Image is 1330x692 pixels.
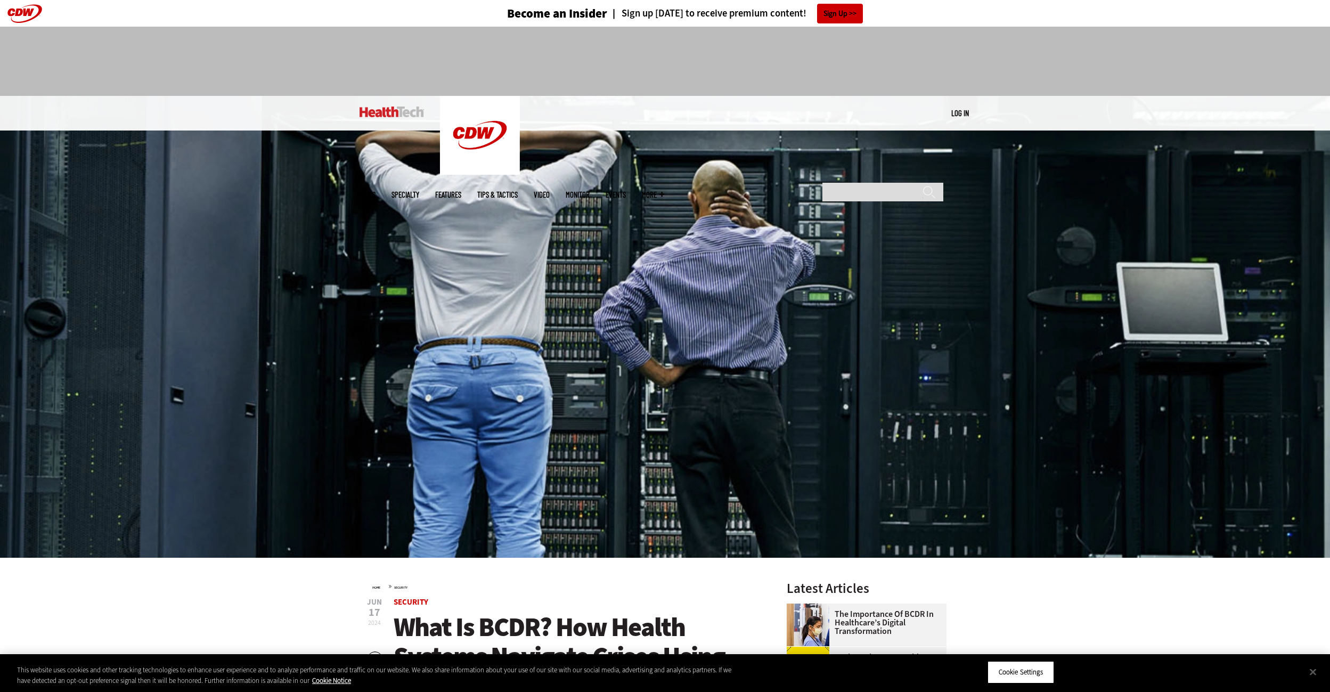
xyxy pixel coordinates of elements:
[817,4,863,23] a: Sign Up
[356,191,376,199] span: Topics
[534,191,550,199] a: Video
[394,585,407,590] a: Security
[391,191,419,199] span: Specialty
[440,96,520,175] img: Home
[1301,660,1325,683] button: Close
[17,665,731,686] div: This website uses cookies and other tracking technologies to enhance user experience and to analy...
[312,676,351,685] a: More information about your privacy
[787,647,829,689] img: Cisco Duo
[360,107,424,117] img: Home
[477,191,518,199] a: Tips & Tactics
[787,610,940,636] a: The Importance of BCDR in Healthcare’s Digital Transformation
[988,661,1054,683] button: Cookie Settings
[642,191,664,199] span: More
[951,108,969,118] a: Log in
[372,582,759,590] div: »
[394,597,428,607] a: Security
[787,647,835,655] a: Cisco Duo
[787,604,829,646] img: Doctors reviewing tablet
[435,191,461,199] a: Features
[440,166,520,177] a: CDW
[367,598,382,606] span: Jun
[507,7,607,20] h3: Become an Insider
[606,191,626,199] a: Events
[607,9,806,19] a: Sign up [DATE] to receive premium content!
[372,585,380,590] a: Home
[368,618,381,627] span: 2024
[787,604,835,612] a: Doctors reviewing tablet
[787,653,940,679] a: Review: Cisco Duo Guides Health Systems Toward a Zero-Trust Approach
[467,7,607,20] a: Become an Insider
[566,191,590,199] a: MonITor
[471,37,859,85] iframe: advertisement
[787,582,946,595] h3: Latest Articles
[367,607,382,618] span: 17
[951,108,969,119] div: User menu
